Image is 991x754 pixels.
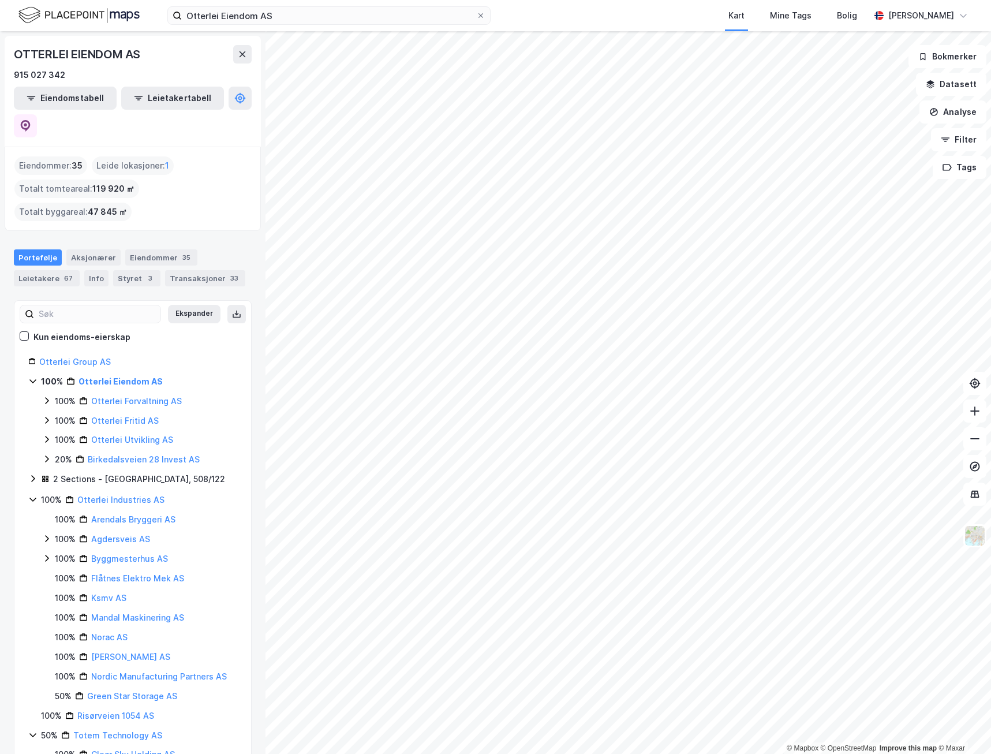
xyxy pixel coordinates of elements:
[933,699,991,754] iframe: Chat Widget
[66,249,121,266] div: Aksjonærer
[14,249,62,266] div: Portefølje
[919,100,986,124] button: Analyse
[125,249,197,266] div: Eiendommer
[78,376,163,386] a: Otterlei Eiendom AS
[55,689,72,703] div: 50%
[916,73,986,96] button: Datasett
[165,159,169,173] span: 1
[55,433,76,447] div: 100%
[55,670,76,684] div: 100%
[91,435,173,445] a: Otterlei Utvikling AS
[91,396,182,406] a: Otterlei Forvaltning AS
[18,5,140,25] img: logo.f888ab2527a4732fd821a326f86c7f29.svg
[91,593,126,603] a: Ksmv AS
[908,45,986,68] button: Bokmerker
[228,273,241,284] div: 33
[91,632,128,642] a: Norac AS
[91,573,184,583] a: Flåtnes Elektro Mek AS
[55,414,76,428] div: 100%
[55,394,76,408] div: 100%
[728,9,745,23] div: Kart
[91,671,227,681] a: Nordic Manufacturing Partners AS
[113,270,160,286] div: Styret
[931,128,986,151] button: Filter
[41,709,62,723] div: 100%
[168,305,220,323] button: Ekspander
[62,273,75,284] div: 67
[39,357,111,367] a: Otterlei Group AS
[14,270,80,286] div: Leietakere
[964,525,986,547] img: Z
[73,730,162,740] a: Totem Technology AS
[55,650,76,664] div: 100%
[55,591,76,605] div: 100%
[888,9,954,23] div: [PERSON_NAME]
[55,513,76,527] div: 100%
[91,534,150,544] a: Agdersveis AS
[91,613,184,622] a: Mandal Maskinering AS
[87,691,177,701] a: Green Star Storage AS
[33,330,130,344] div: Kun eiendoms-eierskap
[14,203,132,221] div: Totalt byggareal :
[91,514,175,524] a: Arendals Bryggeri AS
[53,472,225,486] div: 2 Sections - [GEOGRAPHIC_DATA], 508/122
[55,532,76,546] div: 100%
[91,652,170,662] a: [PERSON_NAME] AS
[84,270,109,286] div: Info
[770,9,812,23] div: Mine Tags
[88,205,127,219] span: 47 845 ㎡
[14,68,65,82] div: 915 027 342
[933,156,986,179] button: Tags
[77,711,154,721] a: Risørveien 1054 AS
[14,45,143,64] div: OTTERLEI EIENDOM AS
[55,552,76,566] div: 100%
[787,744,818,752] a: Mapbox
[182,7,476,24] input: Søk på adresse, matrikkel, gårdeiere, leietakere eller personer
[180,252,193,263] div: 35
[92,156,174,175] div: Leide lokasjoner :
[14,156,87,175] div: Eiendommer :
[55,572,76,585] div: 100%
[14,180,139,198] div: Totalt tomteareal :
[821,744,877,752] a: OpenStreetMap
[41,375,63,389] div: 100%
[14,87,117,110] button: Eiendomstabell
[41,493,62,507] div: 100%
[55,611,76,625] div: 100%
[34,305,160,323] input: Søk
[88,454,200,464] a: Birkedalsveien 28 Invest AS
[91,554,168,563] a: Byggmesterhus AS
[55,453,72,466] div: 20%
[41,729,58,742] div: 50%
[55,630,76,644] div: 100%
[144,273,156,284] div: 3
[72,159,83,173] span: 35
[91,416,159,425] a: Otterlei Fritid AS
[837,9,857,23] div: Bolig
[92,182,134,196] span: 119 920 ㎡
[165,270,245,286] div: Transaksjoner
[77,495,164,505] a: Otterlei Industries AS
[880,744,937,752] a: Improve this map
[121,87,224,110] button: Leietakertabell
